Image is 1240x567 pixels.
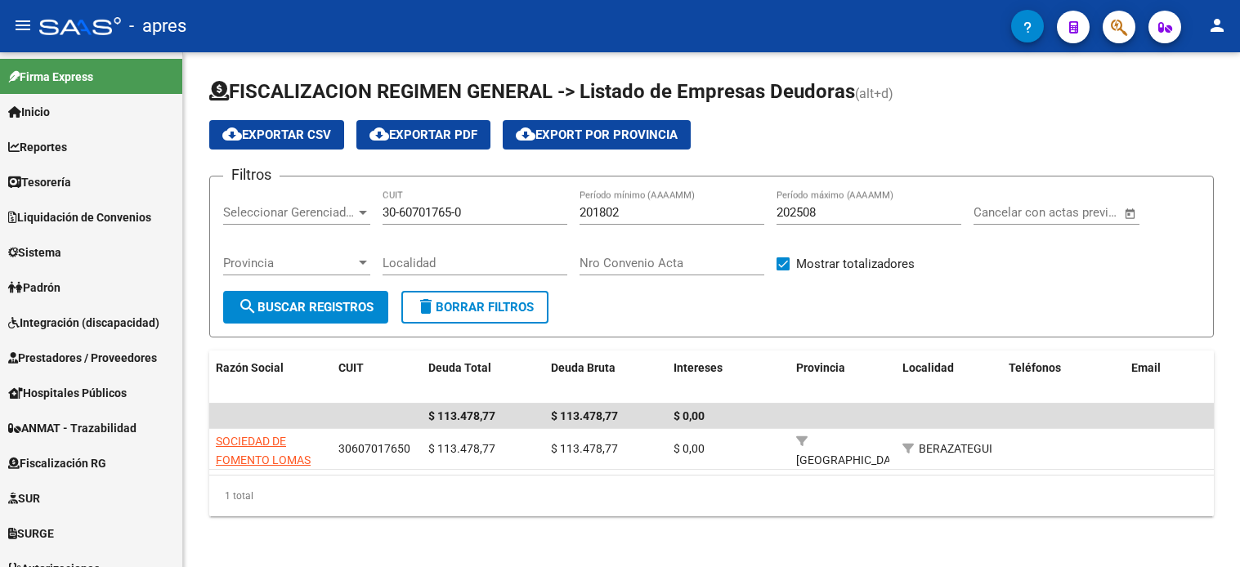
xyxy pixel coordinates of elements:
span: 30607017650 [338,442,410,455]
span: Deuda Bruta [551,361,616,374]
span: Provincia [223,256,356,270]
span: Hospitales Públicos [8,384,127,402]
span: Prestadores / Proveedores [8,349,157,367]
span: $ 0,00 [674,442,705,455]
span: $ 113.478,77 [551,442,618,455]
mat-icon: cloud_download [516,124,535,144]
datatable-header-cell: Deuda Bruta [544,350,667,404]
span: Teléfonos [1009,361,1061,374]
span: Sistema [8,243,61,261]
span: BERAZATEGUI [919,442,992,455]
span: Intereses [674,361,723,374]
span: Fiscalización RG [8,454,106,472]
span: Email [1131,361,1161,374]
div: 1 total [209,475,1214,516]
span: ANMAT - Trazabilidad [8,419,137,437]
span: Firma Express [8,68,93,86]
span: - apres [129,8,186,44]
mat-icon: menu [13,16,33,35]
span: SUR [8,489,40,507]
span: Deuda Total [428,361,491,374]
span: $ 0,00 [674,409,705,422]
span: Exportar CSV [222,127,331,142]
span: SURGE [8,525,54,542]
datatable-header-cell: CUIT [332,350,422,404]
datatable-header-cell: Teléfonos [1002,350,1125,404]
mat-icon: cloud_download [369,124,389,144]
span: Provincia [796,361,845,374]
button: Export por Provincia [503,120,691,150]
mat-icon: search [238,297,257,316]
span: $ 113.478,77 [428,409,495,422]
button: Borrar Filtros [401,291,548,324]
span: FISCALIZACION REGIMEN GENERAL -> Listado de Empresas Deudoras [209,80,855,103]
span: $ 113.478,77 [428,442,495,455]
datatable-header-cell: Deuda Total [422,350,544,404]
datatable-header-cell: Intereses [667,350,790,404]
span: Tesorería [8,173,71,191]
button: Exportar PDF [356,120,490,150]
span: CUIT [338,361,364,374]
datatable-header-cell: Razón Social [209,350,332,404]
span: Borrar Filtros [416,300,534,315]
span: [GEOGRAPHIC_DATA] [796,453,906,467]
span: Buscar Registros [238,300,374,315]
span: Padrón [8,279,60,297]
datatable-header-cell: Localidad [896,350,1002,404]
span: $ 113.478,77 [551,409,618,422]
span: Seleccionar Gerenciador [223,205,356,220]
span: SOCIEDAD DE FOMENTO LOMAS DE GODOY [216,435,311,485]
button: Open calendar [1121,204,1139,223]
datatable-header-cell: Provincia [790,350,896,404]
span: (alt+d) [855,86,893,101]
span: Localidad [902,361,954,374]
h3: Filtros [223,163,280,186]
span: Reportes [8,138,67,156]
span: Inicio [8,103,50,121]
button: Exportar CSV [209,120,344,150]
mat-icon: cloud_download [222,124,242,144]
span: Integración (discapacidad) [8,314,159,332]
span: Export por Provincia [516,127,678,142]
button: Buscar Registros [223,291,388,324]
mat-icon: person [1207,16,1227,35]
iframe: Intercom live chat [1184,511,1224,551]
span: Exportar PDF [369,127,477,142]
span: Mostrar totalizadores [796,254,915,274]
mat-icon: delete [416,297,436,316]
span: Razón Social [216,361,284,374]
span: Liquidación de Convenios [8,208,151,226]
